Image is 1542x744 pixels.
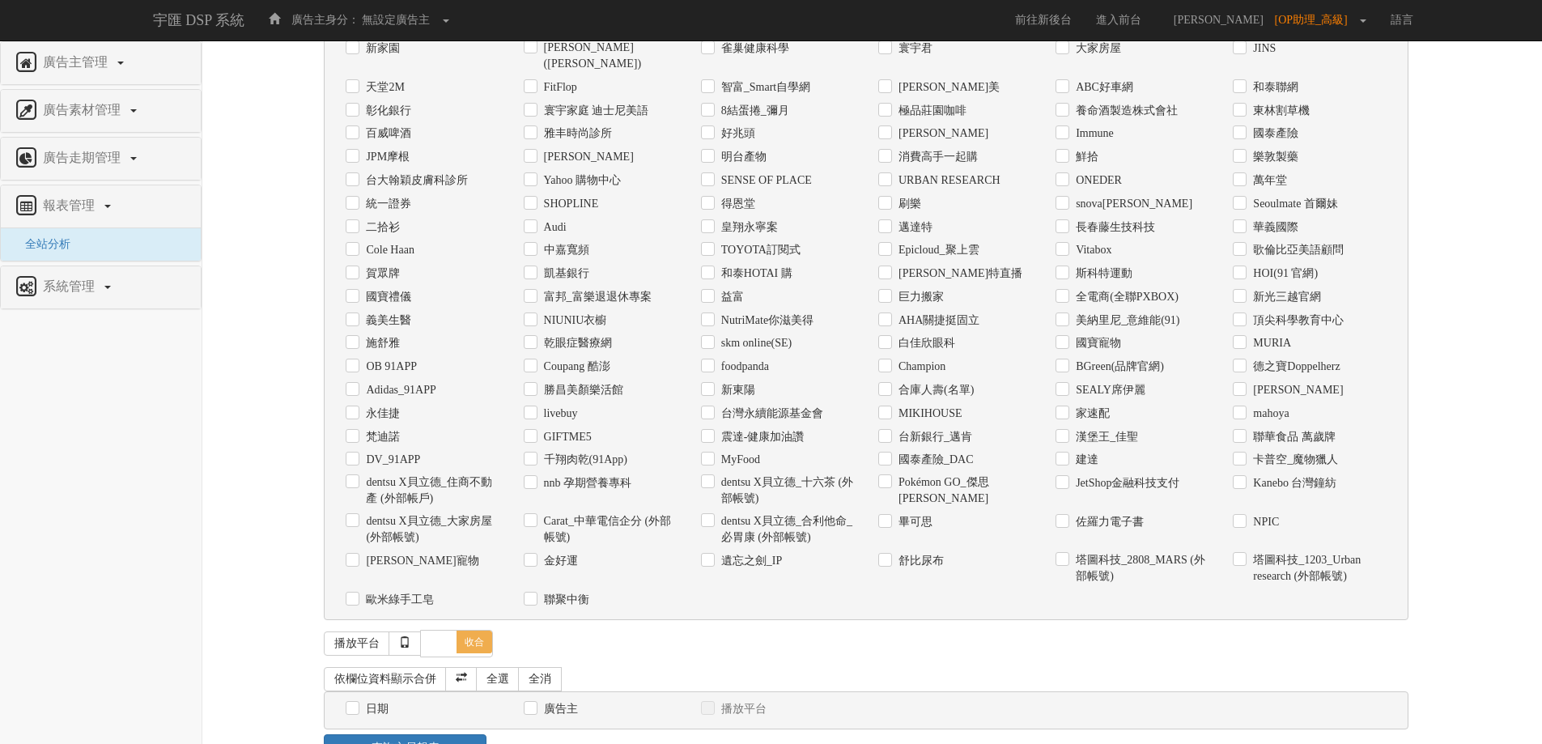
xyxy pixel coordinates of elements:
[717,266,792,282] label: 和泰HOTAI 購
[894,553,944,569] label: 舒比尿布
[362,266,400,282] label: 賀眾牌
[1072,125,1114,142] label: Immune
[894,125,988,142] label: [PERSON_NAME]
[1249,79,1298,96] label: 和泰聯網
[13,238,70,250] a: 全站分析
[1249,219,1298,236] label: 華義國際
[1072,266,1132,282] label: 斯科特運動
[1072,103,1178,119] label: 養命酒製造株式會社
[540,149,634,165] label: [PERSON_NAME]
[362,592,434,608] label: 歐米綠手工皂
[540,242,589,258] label: 中嘉寬頻
[540,79,577,96] label: FitFlop
[1249,406,1289,422] label: mahoya
[1249,149,1298,165] label: 樂敦製藥
[362,219,400,236] label: 二拾衫
[894,79,1000,96] label: [PERSON_NAME]美
[717,382,755,398] label: 新東陽
[1072,452,1098,468] label: 建達
[291,14,359,26] span: 廣告主身分：
[1072,359,1164,375] label: BGreen(品牌官網)
[894,242,979,258] label: Epicloud_聚上雲
[1166,14,1272,26] span: [PERSON_NAME]
[1072,79,1133,96] label: ABC好車網
[540,701,578,717] label: 廣告主
[457,631,492,653] span: 收合
[1072,196,1192,212] label: snova[PERSON_NAME]
[1249,172,1287,189] label: 萬年堂
[1072,242,1111,258] label: Vitabox
[1072,312,1179,329] label: 美納里尼_意維能(91)
[894,103,966,119] label: 極品莊園咖啡
[717,242,801,258] label: TOYOTA訂閱式
[894,514,932,530] label: 畢可思
[894,196,921,212] label: 刷樂
[540,266,589,282] label: 凱基銀行
[39,103,129,117] span: 廣告素材管理
[717,149,767,165] label: 明台產物
[1072,172,1122,189] label: ONEDER
[1249,429,1336,445] label: 聯華食品 萬歲牌
[717,429,805,445] label: 震達-健康加油讚
[1249,382,1343,398] label: [PERSON_NAME]
[540,103,649,119] label: 寰宇家庭 迪士尼美語
[362,452,420,468] label: DV_91APP
[894,382,974,398] label: 合庫人壽(名單)
[540,219,567,236] label: Audi
[717,359,769,375] label: foodpanda
[540,289,652,305] label: 富邦_富樂退退休專案
[717,406,823,422] label: 台灣永續能源基金會
[540,406,578,422] label: livebuy
[1249,103,1310,119] label: 東林割草機
[717,196,755,212] label: 得恩堂
[717,474,854,507] label: dentsu X貝立德_十六茶 (外部帳號)
[362,289,411,305] label: 國寶禮儀
[894,40,932,57] label: 寰宇君
[1249,289,1321,305] label: 新光三越官網
[1072,40,1121,57] label: 大家房屋
[39,198,103,212] span: 報表管理
[1249,514,1279,530] label: NPIC
[362,312,411,329] label: 義美生醫
[1072,514,1144,530] label: 佐羅力電子書
[1249,552,1386,585] label: 塔圖科技_1203_Urban research (外部帳號)
[894,312,979,329] label: AHA關捷挺固立
[540,335,612,351] label: 乾眼症醫療網
[540,513,677,546] label: Carat_中華電信企分 (外部帳號)
[362,701,389,717] label: 日期
[894,474,1031,507] label: Pokémon GO_傑思[PERSON_NAME]
[362,125,411,142] label: 百威啤酒
[894,335,955,351] label: 白佳欣眼科
[1072,552,1209,585] label: 塔圖科技_2808_MARS (外部帳號)
[717,289,744,305] label: 益富
[1249,125,1298,142] label: 國泰產險
[1249,196,1338,212] label: Seoulmate 首爾妹
[1275,14,1356,26] span: [OP助理_高級]
[894,219,932,236] label: 邁達特
[1072,429,1138,445] label: 漢堡王_佳聖
[717,452,760,468] label: MyFood
[540,592,589,608] label: 聯聚中衡
[540,382,623,398] label: 勝昌美顏樂活館
[717,219,778,236] label: 皇翔永寧案
[362,242,414,258] label: Cole Haan
[39,279,103,293] span: 系統管理
[13,274,189,300] a: 系統管理
[894,406,962,422] label: MIKIHOUSE
[894,149,978,165] label: 消費高手一起購
[540,359,610,375] label: Coupang 酷澎
[894,172,1000,189] label: URBAN RESEARCH
[540,196,599,212] label: SHOPLINE
[1072,289,1179,305] label: 全電商(全聯PXBOX)
[39,151,129,164] span: 廣告走期管理
[1249,475,1336,491] label: Kanebo 台灣鐘紡
[1072,406,1110,422] label: 家速配
[540,312,607,329] label: NIUNIU衣櫥
[362,429,400,445] label: 梵迪諾
[362,40,400,57] label: 新家園
[362,335,400,351] label: 施舒雅
[717,125,755,142] label: 好兆頭
[362,382,435,398] label: Adidas_91APP
[717,79,810,96] label: 智富_Smart自學網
